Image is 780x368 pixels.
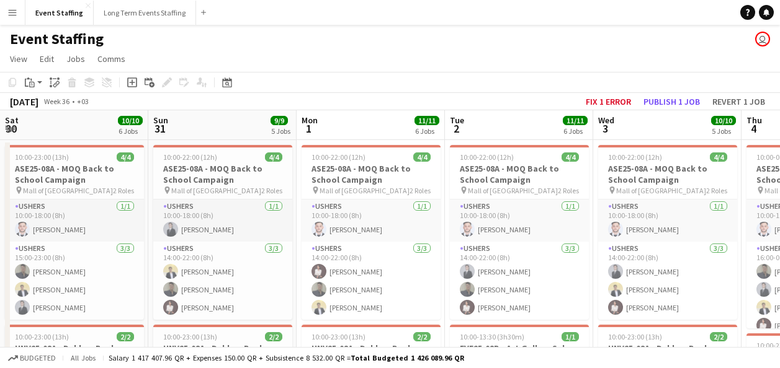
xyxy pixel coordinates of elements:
span: 10:00-23:00 (13h) [312,332,365,341]
span: 2 Roles [558,186,579,195]
div: Salary 1 417 407.96 QR + Expenses 150.00 QR + Subsistence 8 532.00 QR = [109,353,464,362]
span: Tue [450,115,464,126]
app-job-card: 10:00-22:00 (12h)4/4ASE25-08A - MOQ Back to School Campaign Mall of [GEOGRAPHIC_DATA]2 RolesUsher... [450,145,589,320]
h3: ASE25-08A - MOQ Back to School Campaign [5,163,144,185]
span: 4/4 [265,152,282,162]
span: Mall of [GEOGRAPHIC_DATA] [23,186,113,195]
app-job-card: 10:00-22:00 (12h)4/4ASE25-08A - MOQ Back to School Campaign Mall of [GEOGRAPHIC_DATA]2 RolesUsher... [302,145,441,320]
span: 9/9 [271,116,288,125]
span: Week 36 [41,97,72,106]
span: 2 Roles [113,186,134,195]
span: Comms [97,53,125,64]
h3: ASE25-08A - MOQ Back to School Campaign [598,163,737,185]
span: Mall of [GEOGRAPHIC_DATA] [616,186,706,195]
span: 1 [300,121,318,136]
span: 2 [448,121,464,136]
span: 1/1 [562,332,579,341]
h3: UNV25-08A - Dukhan Bank Ushers [302,343,441,365]
span: 2/2 [117,332,134,341]
span: 10:00-23:00 (13h) [15,152,69,162]
h3: UNV25-08A - Dukhan Bank Ushers [153,343,292,365]
span: Sat [5,115,19,126]
app-card-role: Ushers3/314:00-22:00 (8h)[PERSON_NAME][PERSON_NAME][PERSON_NAME] [302,242,441,320]
span: 2/2 [265,332,282,341]
span: Wed [598,115,614,126]
app-card-role: Ushers3/315:00-23:00 (8h)[PERSON_NAME][PERSON_NAME][PERSON_NAME] [5,242,144,320]
div: 6 Jobs [119,126,142,136]
button: Budgeted [6,351,58,365]
div: [DATE] [10,95,38,108]
app-user-avatar: Events Staffing Team [755,32,770,46]
app-card-role: Ushers1/110:00-18:00 (8h)[PERSON_NAME] [5,199,144,242]
button: Long Term Events Staffing [94,1,196,25]
span: Budgeted [20,354,56,362]
span: 2/2 [710,332,727,341]
app-card-role: Ushers3/314:00-22:00 (8h)[PERSON_NAME][PERSON_NAME][PERSON_NAME] [450,242,589,320]
span: Mall of [GEOGRAPHIC_DATA] [320,186,410,195]
span: 10/10 [118,116,143,125]
span: 10:00-23:00 (13h) [15,332,69,341]
span: 4/4 [413,152,431,162]
span: 10/10 [711,116,736,125]
a: Edit [35,51,59,67]
app-card-role: Ushers3/314:00-22:00 (8h)[PERSON_NAME][PERSON_NAME][PERSON_NAME] [598,242,737,320]
h3: UNV25-08A - Dukhan Bank Ushers [598,343,737,365]
div: 5 Jobs [712,126,735,136]
h3: ASE25-08A - MOQ Back to School Campaign [302,163,441,185]
span: 31 [151,121,168,136]
span: 2 Roles [261,186,282,195]
h3: ASE25-08A - MOQ Back to School Campaign [450,163,589,185]
div: 6 Jobs [563,126,587,136]
app-job-card: 10:00-23:00 (13h)4/4ASE25-08A - MOQ Back to School Campaign Mall of [GEOGRAPHIC_DATA]2 RolesUsher... [5,145,144,320]
button: Event Staffing [25,1,94,25]
h3: ASE25-08A - MOQ Back to School Campaign [153,163,292,185]
span: 10:00-22:00 (12h) [163,152,217,162]
span: Mon [302,115,318,126]
h3: EVE25-08B - Art Gallery Sales Associate [450,343,589,365]
a: View [5,51,32,67]
span: Edit [40,53,54,64]
app-card-role: Ushers1/110:00-18:00 (8h)[PERSON_NAME] [302,199,441,242]
span: 10:00-23:00 (13h) [163,332,217,341]
div: +03 [77,97,89,106]
div: 6 Jobs [415,126,439,136]
h3: UNV25-08A - Dukhan Bank Ushers [5,343,144,365]
span: 3 [596,121,614,136]
span: 4/4 [710,152,727,162]
h1: Event Staffing [10,30,104,48]
span: Jobs [66,53,85,64]
span: 10:00-23:00 (13h) [608,332,662,341]
span: All jobs [68,353,98,362]
app-job-card: 10:00-22:00 (12h)4/4ASE25-08A - MOQ Back to School Campaign Mall of [GEOGRAPHIC_DATA]2 RolesUsher... [153,145,292,320]
app-job-card: 10:00-22:00 (12h)4/4ASE25-08A - MOQ Back to School Campaign Mall of [GEOGRAPHIC_DATA]2 RolesUsher... [598,145,737,320]
span: 4 [745,121,762,136]
button: Publish 1 job [639,94,705,110]
span: Thu [746,115,762,126]
span: 2/2 [413,332,431,341]
app-card-role: Ushers1/110:00-18:00 (8h)[PERSON_NAME] [153,199,292,242]
span: 2 Roles [410,186,431,195]
span: Mall of [GEOGRAPHIC_DATA] [171,186,261,195]
span: 4/4 [562,152,579,162]
span: Mall of [GEOGRAPHIC_DATA] [468,186,558,195]
span: 10:00-22:00 (12h) [312,152,365,162]
span: 11/11 [415,116,439,125]
button: Revert 1 job [707,94,770,110]
span: 10:00-13:30 (3h30m) [460,332,524,341]
span: 10:00-22:00 (12h) [608,152,662,162]
span: View [10,53,27,64]
a: Jobs [61,51,90,67]
app-card-role: Ushers3/314:00-22:00 (8h)[PERSON_NAME][PERSON_NAME][PERSON_NAME] [153,242,292,320]
span: 10:00-22:00 (12h) [460,152,514,162]
span: 2 Roles [706,186,727,195]
button: Fix 1 error [581,94,636,110]
span: Sun [153,115,168,126]
app-card-role: Ushers1/110:00-18:00 (8h)[PERSON_NAME] [598,199,737,242]
div: 5 Jobs [271,126,290,136]
span: Total Budgeted 1 426 089.96 QR [351,353,464,362]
